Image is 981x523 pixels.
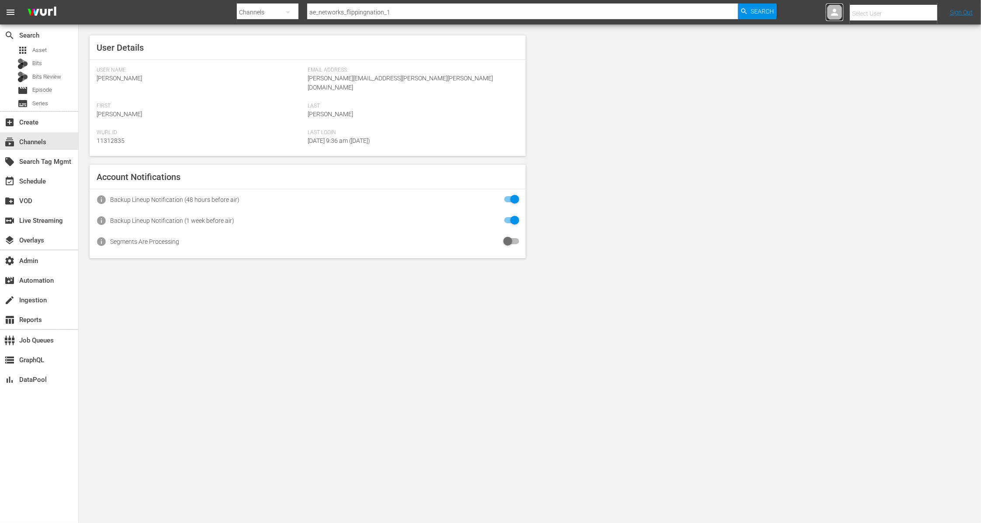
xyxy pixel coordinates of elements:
[5,7,16,17] span: menu
[4,295,15,305] span: Ingestion
[96,215,107,226] span: info
[4,374,15,385] span: DataPool
[32,99,48,108] span: Series
[751,3,774,19] span: Search
[4,30,15,41] span: Search
[17,45,28,55] span: Asset
[4,196,15,206] span: VOD
[308,67,514,74] span: Email Address:
[308,103,514,110] span: Last
[17,85,28,96] span: Episode
[4,275,15,286] span: Automation
[4,176,15,187] span: Schedule
[110,196,239,203] div: Backup Lineup Notification (48 hours before air)
[4,335,15,346] span: Job Queues
[21,2,63,23] img: ans4CAIJ8jUAAAAAAAAAAAAAAAAAAAAAAAAgQb4GAAAAAAAAAAAAAAAAAAAAAAAAJMjXAAAAAAAAAAAAAAAAAAAAAAAAgAT5G...
[4,315,15,325] span: Reports
[4,156,15,167] span: Search Tag Mgmt
[97,137,125,144] span: 11312835
[4,137,15,147] span: Channels
[308,75,493,91] span: [PERSON_NAME][EMAIL_ADDRESS][PERSON_NAME][PERSON_NAME][DOMAIN_NAME]
[17,72,28,82] div: Bits Review
[97,129,303,136] span: Wurl Id
[308,137,370,144] span: [DATE] 9:36 am ([DATE])
[97,67,303,74] span: User Name:
[32,46,47,55] span: Asset
[17,59,28,69] div: Bits
[97,111,142,118] span: [PERSON_NAME]
[4,256,15,266] span: Admin
[97,42,144,53] span: User Details
[17,98,28,109] span: Series
[97,172,180,182] span: Account Notifications
[110,238,179,245] div: Segments Are Processing
[97,103,303,110] span: First
[32,86,52,94] span: Episode
[96,194,107,205] span: info
[308,111,353,118] span: [PERSON_NAME]
[308,129,514,136] span: Last Login
[950,9,973,16] a: Sign Out
[32,59,42,68] span: Bits
[738,3,776,19] button: Search
[4,117,15,128] span: Create
[97,75,142,82] span: [PERSON_NAME]
[4,355,15,365] span: GraphQL
[110,217,234,224] div: Backup Lineup Notification (1 week before air)
[4,235,15,246] span: Overlays
[32,73,61,81] span: Bits Review
[4,215,15,226] span: Live Streaming
[96,236,107,247] span: info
